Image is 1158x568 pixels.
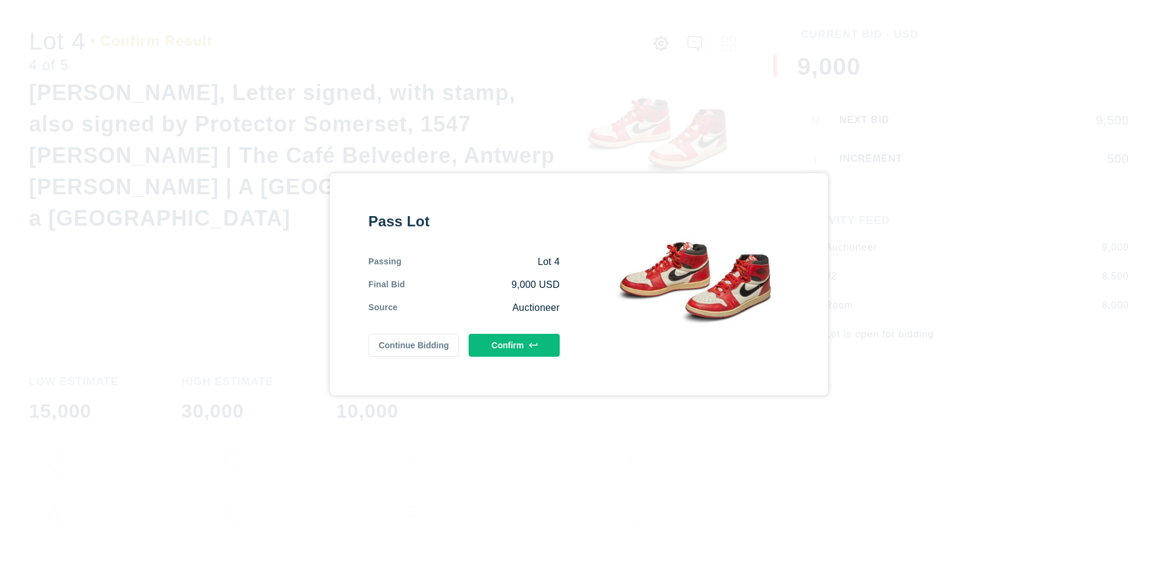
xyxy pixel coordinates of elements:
[469,334,560,357] button: Confirm
[369,278,405,292] div: Final Bid
[402,255,560,269] div: Lot 4
[369,255,402,269] div: Passing
[397,301,560,314] div: Auctioneer
[369,212,560,231] div: Pass Lot
[369,334,460,357] button: Continue Bidding
[369,301,398,314] div: Source
[405,278,560,292] div: 9,000 USD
